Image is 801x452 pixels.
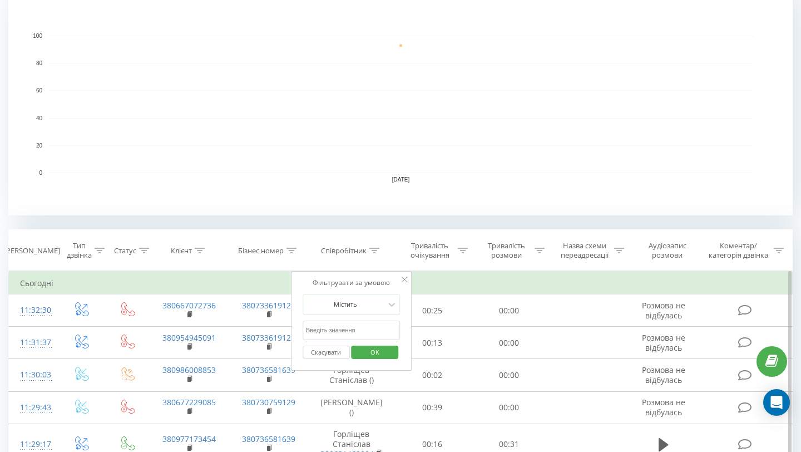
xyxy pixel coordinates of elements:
td: 00:39 [394,391,471,424]
div: 11:29:43 [20,397,47,419]
div: Назва схеми переадресації [557,241,611,260]
span: Розмова не відбулась [642,397,685,417]
text: [DATE] [392,176,410,183]
div: 11:32:30 [20,299,47,321]
div: Клієнт [171,246,192,256]
button: OK [352,346,399,360]
a: 380954945091 [162,332,216,343]
div: Тривалість розмови [481,241,532,260]
div: Статус [114,246,136,256]
a: 380677229085 [162,397,216,407]
span: Розмова не відбулась [642,365,685,385]
a: 380733619125 [242,332,295,343]
button: Скасувати [303,346,350,360]
a: 380736581639 [242,434,295,444]
a: 380986008853 [162,365,216,375]
td: 00:00 [471,294,547,327]
div: Тип дзвінка [67,241,92,260]
text: 100 [33,33,42,39]
td: 00:00 [471,327,547,359]
div: 11:31:37 [20,332,47,353]
text: 20 [36,143,43,149]
text: 40 [36,115,43,121]
div: 11:30:03 [20,364,47,386]
a: 380667072736 [162,300,216,311]
div: Коментар/категорія дзвінка [706,241,771,260]
td: Сьогодні [9,272,793,294]
input: Введіть значення [303,321,400,340]
td: 00:00 [471,391,547,424]
span: Розмова не відбулась [642,332,685,353]
td: Горліщев Станіслав () [309,359,394,391]
a: 380977173454 [162,434,216,444]
td: [PERSON_NAME] () [309,391,394,424]
div: [PERSON_NAME] [4,246,60,256]
div: Бізнес номер [238,246,284,256]
span: Розмова не відбулась [642,300,685,321]
td: 00:13 [394,327,471,359]
a: 380736581639 [242,365,295,375]
div: Open Intercom Messenger [763,389,790,416]
text: 0 [39,170,42,176]
div: Співробітник [321,246,367,256]
a: 380730759129 [242,397,295,407]
td: 00:25 [394,294,471,327]
td: 00:02 [394,359,471,391]
div: Фільтрувати за умовою [303,277,400,288]
div: Аудіозапис розмови [637,241,698,260]
text: 80 [36,60,43,66]
span: OK [359,343,390,361]
text: 60 [36,88,43,94]
a: 380733619125 [242,300,295,311]
td: 00:00 [471,359,547,391]
div: Тривалість очікування [404,241,456,260]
